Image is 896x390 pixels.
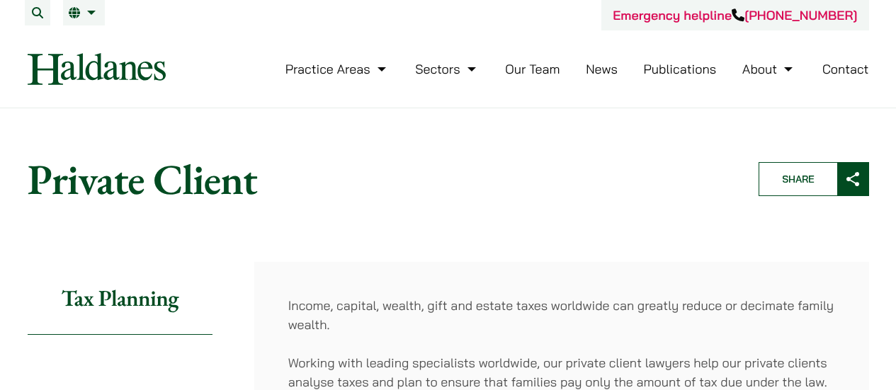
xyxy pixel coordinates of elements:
[415,61,479,77] a: Sectors
[759,162,869,196] button: Share
[742,61,796,77] a: About
[759,163,837,195] span: Share
[28,53,166,85] img: Logo of Haldanes
[288,296,835,334] p: Income, capital, wealth, gift and estate taxes worldwide can greatly reduce or decimate family we...
[586,61,618,77] a: News
[28,262,213,335] h2: Tax Planning
[505,61,560,77] a: Our Team
[69,7,99,18] a: EN
[28,154,735,205] h1: Private Client
[613,7,857,23] a: Emergency helpline[PHONE_NUMBER]
[822,61,869,77] a: Contact
[644,61,717,77] a: Publications
[285,61,390,77] a: Practice Areas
